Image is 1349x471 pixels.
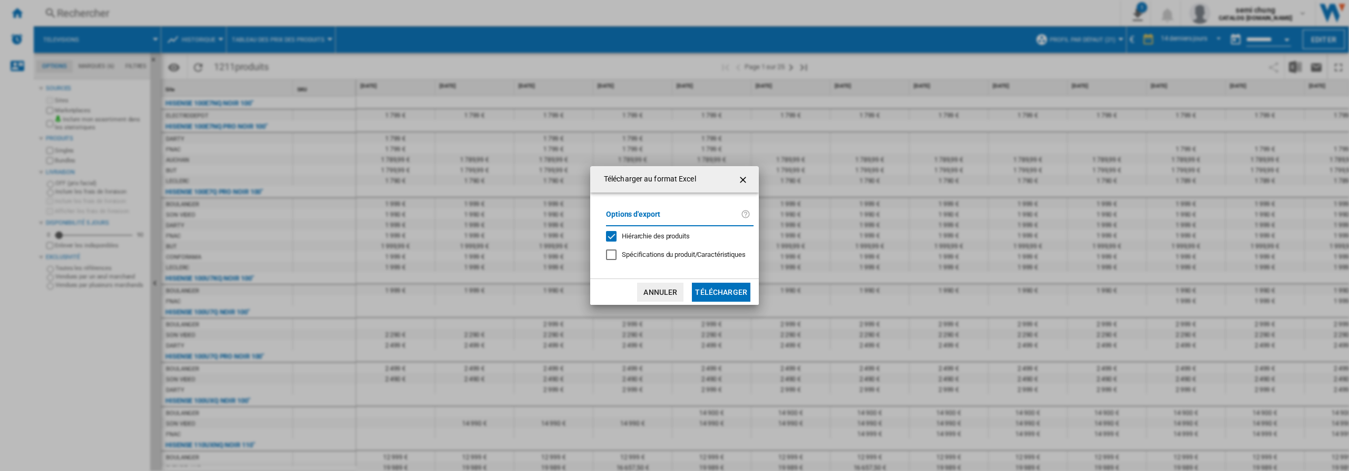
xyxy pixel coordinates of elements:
md-dialog: Télécharger au ... [590,166,759,305]
md-checkbox: Hiérarchie des produits [606,232,745,242]
ng-md-icon: getI18NText('BUTTONS.CLOSE_DIALOG') [738,174,750,186]
button: Annuler [637,283,683,302]
h4: Télécharger au format Excel [599,174,696,185]
div: S'applique uniquement à la vision catégorie [622,250,746,259]
button: getI18NText('BUTTONS.CLOSE_DIALOG') [734,169,755,190]
span: Hiérarchie des produits [622,232,690,240]
label: Options d'export [606,208,741,228]
button: Télécharger [692,283,750,302]
span: Spécifications du produit/Caractéristiques [622,251,746,258]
